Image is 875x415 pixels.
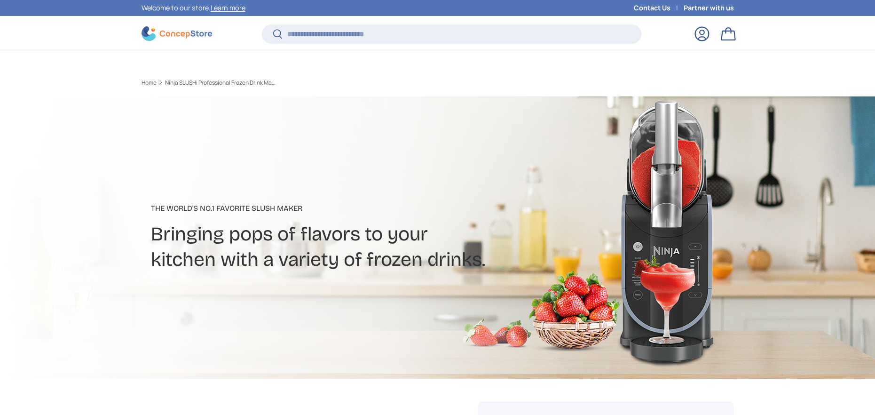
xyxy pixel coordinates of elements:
h2: Bringing pops of flavors to your kitchen with a variety of frozen drinks. [151,222,512,272]
a: Partner with us [684,3,734,13]
a: Ninja SLUSHi Professional Frozen Drink Maker [165,80,278,86]
a: Learn more [211,3,245,12]
p: The World's No.1 Favorite Slush Maker [151,203,512,214]
p: Welcome to our store. [142,3,245,13]
a: Contact Us [634,3,684,13]
img: ConcepStore [142,26,212,41]
nav: Breadcrumbs [142,79,456,87]
a: Home [142,80,157,86]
